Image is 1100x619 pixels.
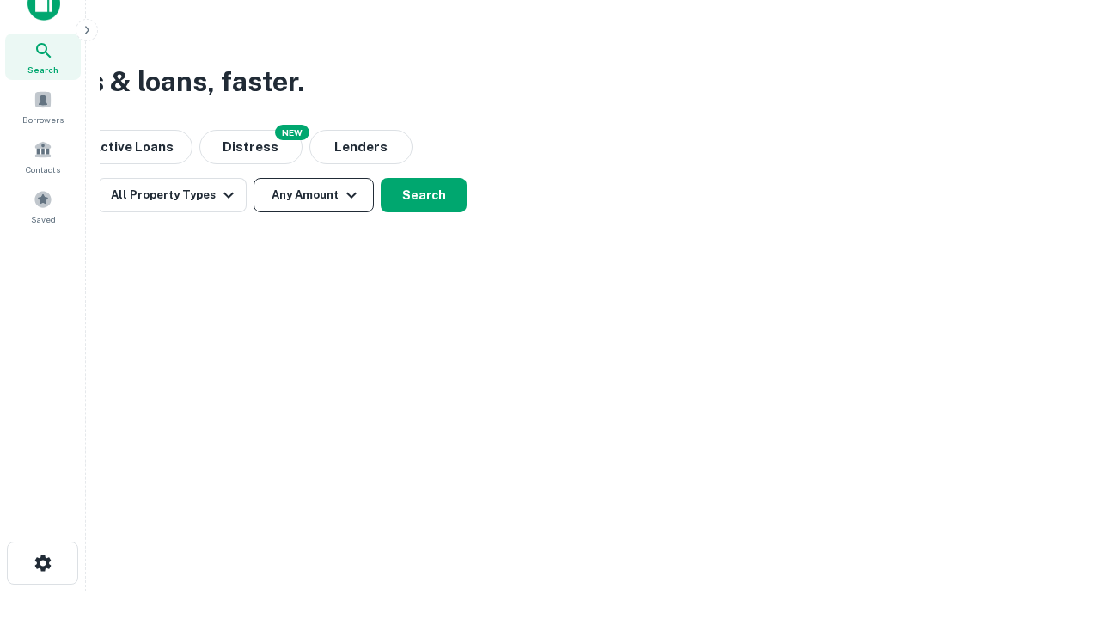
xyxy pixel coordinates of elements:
[5,34,81,80] a: Search
[5,83,81,130] a: Borrowers
[199,130,302,164] button: Search distressed loans with lien and other non-mortgage details.
[254,178,374,212] button: Any Amount
[309,130,412,164] button: Lenders
[381,178,467,212] button: Search
[22,113,64,126] span: Borrowers
[1014,481,1100,564] iframe: Chat Widget
[27,63,58,77] span: Search
[97,178,247,212] button: All Property Types
[5,133,81,180] a: Contacts
[31,212,56,226] span: Saved
[72,130,192,164] button: Active Loans
[5,183,81,230] a: Saved
[275,125,309,140] div: NEW
[26,162,60,176] span: Contacts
